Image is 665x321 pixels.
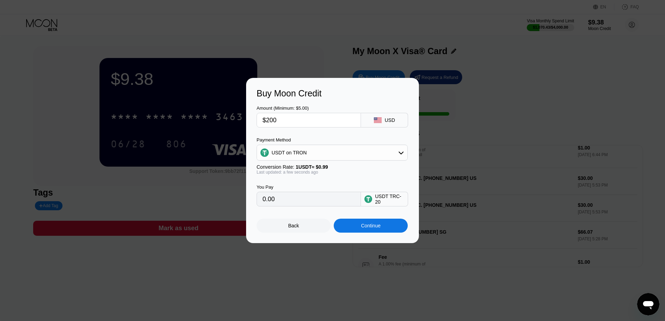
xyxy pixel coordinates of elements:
div: You Pay [257,184,361,190]
div: USDT on TRON [257,146,407,160]
div: Back [288,223,299,228]
div: Back [257,219,331,233]
input: $0.00 [263,113,355,127]
div: USD [385,117,395,123]
span: 1 USDT ≈ $0.99 [296,164,328,170]
div: Payment Method [257,137,408,143]
div: Amount (Minimum: $5.00) [257,105,361,111]
div: Last updated: a few seconds ago [257,170,408,175]
div: USDT TRC-20 [375,194,404,205]
iframe: Button to launch messaging window [637,293,659,315]
div: Conversion Rate: [257,164,408,170]
div: Continue [334,219,408,233]
div: Continue [361,223,380,228]
div: Buy Moon Credit [257,88,408,99]
div: USDT on TRON [272,150,307,155]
